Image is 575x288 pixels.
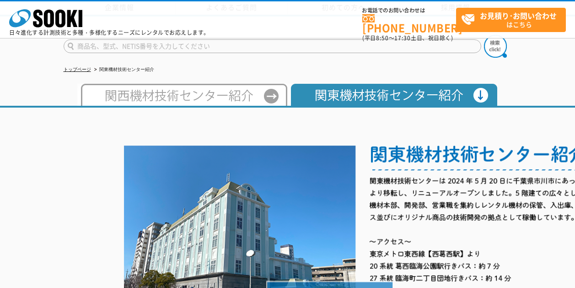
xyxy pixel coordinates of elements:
[480,10,557,21] strong: お見積り･お問い合わせ
[77,97,287,104] a: 西日本テクニカルセンター紹介
[461,8,565,31] span: はこちら
[456,8,566,32] a: お見積り･お問い合わせはこちら
[394,34,411,42] span: 17:30
[64,39,481,53] input: 商品名、型式、NETIS番号を入力してください
[362,14,456,33] a: [PHONE_NUMBER]
[9,30,210,35] p: 日々進化する計測技術と多種・多様化するニーズにレンタルでお応えします。
[287,97,498,104] a: 関東機材技術センター紹介
[362,8,456,13] span: お電話でのお問い合わせは
[362,34,453,42] span: (平日 ～ 土日、祝日除く)
[287,84,498,106] img: 関東機材技術センター紹介
[376,34,389,42] span: 8:50
[92,65,154,75] li: 関東機材技術センター紹介
[484,35,507,58] img: btn_search.png
[64,67,91,72] a: トップページ
[77,84,287,106] img: 西日本テクニカルセンター紹介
